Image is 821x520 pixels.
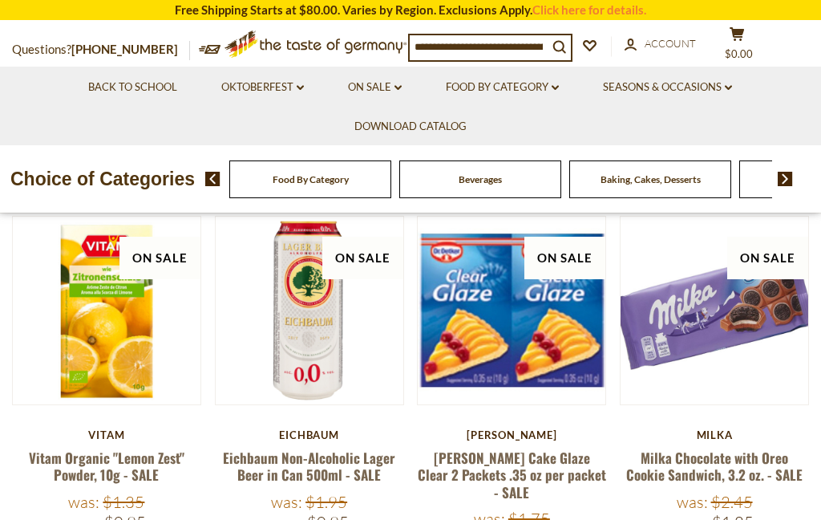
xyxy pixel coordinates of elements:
[103,492,144,512] span: $1.35
[677,492,708,512] label: Was:
[417,429,606,441] div: [PERSON_NAME]
[532,2,646,17] a: Click here for details.
[459,173,502,185] a: Beverages
[354,118,467,136] a: Download Catalog
[778,172,793,186] img: next arrow
[601,173,701,185] a: Baking, Cakes, Desserts
[625,35,696,53] a: Account
[446,79,559,96] a: Food By Category
[620,429,809,441] div: Milka
[418,448,606,502] a: [PERSON_NAME] Cake Glaze Clear 2 Packets .35 oz per packet - SALE
[88,79,177,96] a: Back to School
[12,39,190,60] p: Questions?
[418,217,605,404] img: Dr. Oetker Cake Glaze Clear 2 Packets .35 oz per packet - SALE
[626,448,803,485] a: Milka Chocolate with Oreo Cookie Sandwich, 3.2 oz. - SALE
[216,217,403,404] img: Eichbaum Non-Alcoholic Lager Beer in Can 500ml - SALE
[271,492,302,512] label: Was:
[68,492,99,512] label: Was:
[305,492,347,512] span: $1.95
[273,173,349,185] a: Food By Category
[348,79,402,96] a: On Sale
[645,37,696,50] span: Account
[223,448,395,485] a: Eichbaum Non-Alcoholic Lager Beer in Can 500ml - SALE
[71,42,178,56] a: [PHONE_NUMBER]
[29,448,184,485] a: Vitam Organic "Lemon Zest" Powder, 10g - SALE
[711,492,753,512] span: $2.45
[713,26,761,67] button: $0.00
[221,79,304,96] a: Oktoberfest
[205,172,220,186] img: previous arrow
[603,79,732,96] a: Seasons & Occasions
[215,429,404,441] div: Eichbaum
[12,429,201,441] div: Vitam
[725,47,753,60] span: $0.00
[621,217,808,404] img: Milka Chocolate with Oreo Cookie Sandwich, 3.2 oz. - SALE
[13,217,200,404] img: Vitam Organic "Lemon Zest" Powder, 10g - SALE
